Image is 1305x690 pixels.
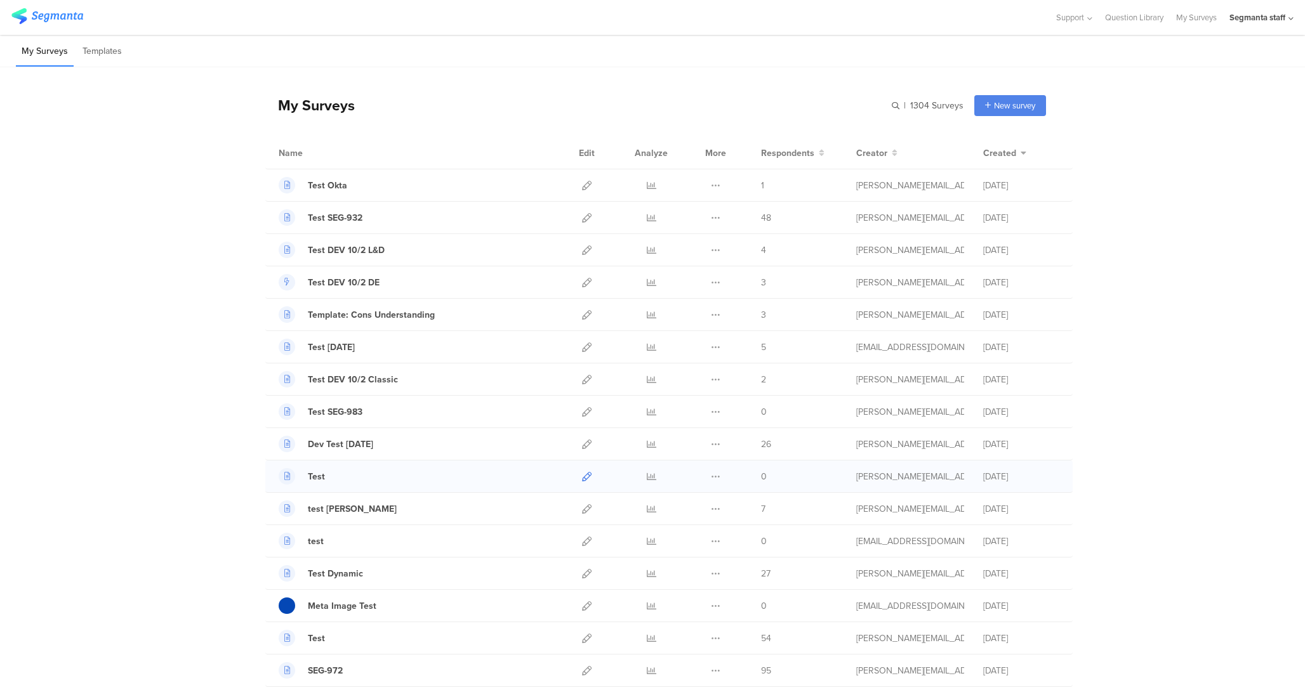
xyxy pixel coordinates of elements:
[983,146,1026,160] button: Created
[77,37,128,67] li: Templates
[573,137,600,169] div: Edit
[761,535,767,548] span: 0
[308,211,362,225] div: Test SEG-932
[983,276,1059,289] div: [DATE]
[761,405,767,419] span: 0
[279,209,362,226] a: Test SEG-932
[279,306,435,323] a: Template: Cons Understanding
[279,500,397,517] a: test [PERSON_NAME]
[902,99,908,112] span: |
[761,341,766,354] span: 5
[279,371,398,387] a: Test DEV 10/2 Classic
[983,244,1059,257] div: [DATE]
[983,308,1059,322] div: [DATE]
[856,276,964,289] div: raymund@segmanta.com
[761,146,825,160] button: Respondents
[308,438,373,451] div: Dev Test 10.02.25
[761,179,764,192] span: 1
[308,373,398,386] div: Test DEV 10/2 Classic
[308,276,380,289] div: Test DEV 10/2 DE
[856,244,964,257] div: raymund@segmanta.com
[16,37,74,67] li: My Surveys
[761,632,771,645] span: 54
[1056,11,1084,23] span: Support
[856,146,898,160] button: Creator
[856,179,964,192] div: raymund@segmanta.com
[983,632,1059,645] div: [DATE]
[279,630,325,646] a: Test
[279,468,325,485] a: Test
[279,436,373,452] a: Dev Test [DATE]
[983,599,1059,613] div: [DATE]
[308,632,325,645] div: Test
[856,146,887,160] span: Creator
[279,662,343,679] a: SEG-972
[856,438,964,451] div: riel@segmanta.com
[983,438,1059,451] div: [DATE]
[983,535,1059,548] div: [DATE]
[279,533,324,549] a: test
[761,470,767,483] span: 0
[856,567,964,580] div: raymund@segmanta.com
[983,664,1059,677] div: [DATE]
[983,405,1059,419] div: [DATE]
[856,664,964,677] div: raymund@segmanta.com
[308,535,324,548] div: test
[761,211,771,225] span: 48
[11,8,83,24] img: segmanta logo
[279,565,363,582] a: Test Dynamic
[856,211,964,225] div: raymund@segmanta.com
[279,597,376,614] a: Meta Image Test
[265,94,355,116] div: My Surveys
[279,339,355,355] a: Test [DATE]
[279,274,380,290] a: Test DEV 10/2 DE
[983,179,1059,192] div: [DATE]
[308,664,343,677] div: SEG-972
[279,403,362,420] a: Test SEG-983
[983,373,1059,386] div: [DATE]
[856,470,964,483] div: riel@segmanta.com
[856,405,964,419] div: raymund@segmanta.com
[761,373,766,386] span: 2
[761,502,765,516] span: 7
[856,308,964,322] div: raymund@segmanta.com
[279,146,355,160] div: Name
[983,567,1059,580] div: [DATE]
[308,244,385,257] div: Test DEV 10/2 L&D
[308,405,362,419] div: Test SEG-983
[856,502,964,516] div: riel@segmanta.com
[910,99,964,112] span: 1304 Surveys
[761,244,766,257] span: 4
[308,341,355,354] div: Test 10.02.25
[856,599,964,613] div: svyatoslav@segmanta.com
[856,373,964,386] div: raymund@segmanta.com
[983,211,1059,225] div: [DATE]
[1229,11,1285,23] div: Segmanta staff
[308,470,325,483] div: Test
[279,177,347,193] a: Test Okta
[702,137,729,169] div: More
[761,438,771,451] span: 26
[983,146,1016,160] span: Created
[761,664,771,677] span: 95
[308,502,397,516] div: test riel
[856,341,964,354] div: channelle@segmanta.com
[761,276,766,289] span: 3
[856,535,964,548] div: gillat@segmanta.com
[279,242,385,258] a: Test DEV 10/2 L&D
[994,100,1035,112] span: New survey
[308,567,363,580] div: Test Dynamic
[983,470,1059,483] div: [DATE]
[761,308,766,322] span: 3
[761,567,771,580] span: 27
[308,308,435,322] div: Template: Cons Understanding
[983,341,1059,354] div: [DATE]
[308,599,376,613] div: Meta Image Test
[856,632,964,645] div: raymund@segmanta.com
[983,502,1059,516] div: [DATE]
[308,179,347,192] div: Test Okta
[761,599,767,613] span: 0
[761,146,814,160] span: Respondents
[632,137,670,169] div: Analyze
